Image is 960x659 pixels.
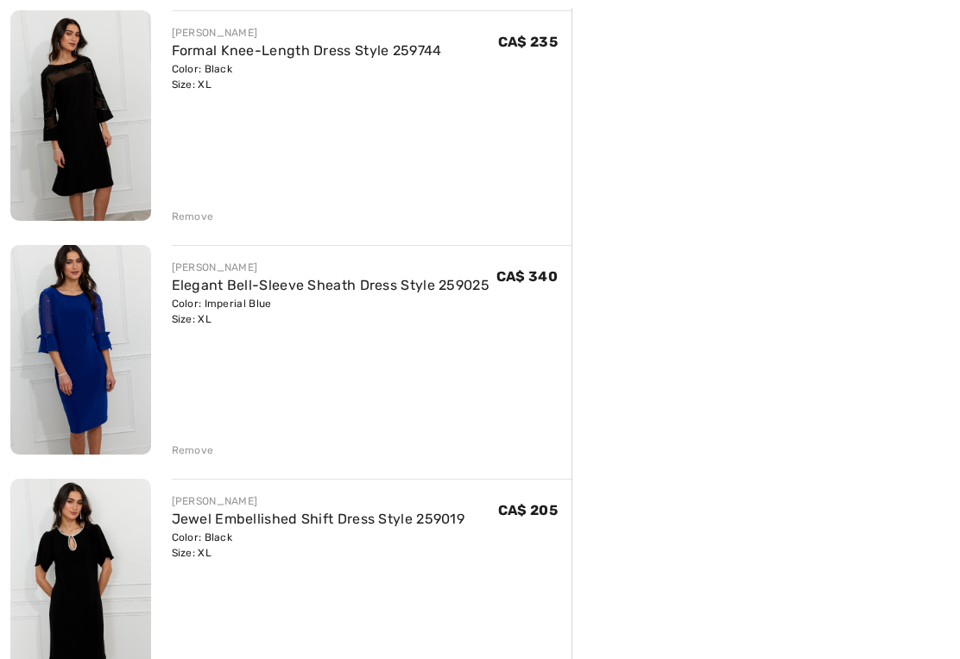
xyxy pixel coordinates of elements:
img: Elegant Bell-Sleeve Sheath Dress Style 259025 [10,246,151,456]
span: CA$ 205 [498,503,558,519]
a: Jewel Embellished Shift Dress Style 259019 [172,512,465,528]
span: CA$ 235 [498,35,558,51]
img: Formal Knee-Length Dress Style 259744 [10,11,151,222]
span: CA$ 340 [496,269,558,286]
a: Formal Knee-Length Dress Style 259744 [172,43,442,60]
div: [PERSON_NAME] [172,494,465,510]
div: Remove [172,443,214,459]
div: Color: Black Size: XL [172,530,465,562]
div: Remove [172,210,214,225]
a: Elegant Bell-Sleeve Sheath Dress Style 259025 [172,278,490,294]
div: Color: Black Size: XL [172,62,442,93]
div: Color: Imperial Blue Size: XL [172,297,490,328]
div: [PERSON_NAME] [172,26,442,41]
div: [PERSON_NAME] [172,260,490,276]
